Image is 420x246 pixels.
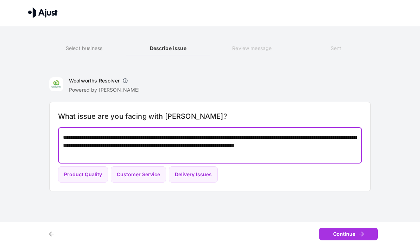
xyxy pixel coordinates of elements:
[111,166,166,183] button: Customer Service
[319,228,378,241] button: Continue
[126,44,210,52] h6: Describe issue
[42,44,126,52] h6: Select business
[169,166,218,183] button: Delivery Issues
[294,44,378,52] h6: Sent
[69,77,120,84] h6: Woolworths Resolver
[58,166,108,183] button: Product Quality
[28,7,58,18] img: Ajust
[49,77,63,91] img: Woolworths
[69,86,140,93] p: Powered by [PERSON_NAME]
[58,111,362,122] h6: What issue are you facing with [PERSON_NAME]?
[210,44,294,52] h6: Review message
